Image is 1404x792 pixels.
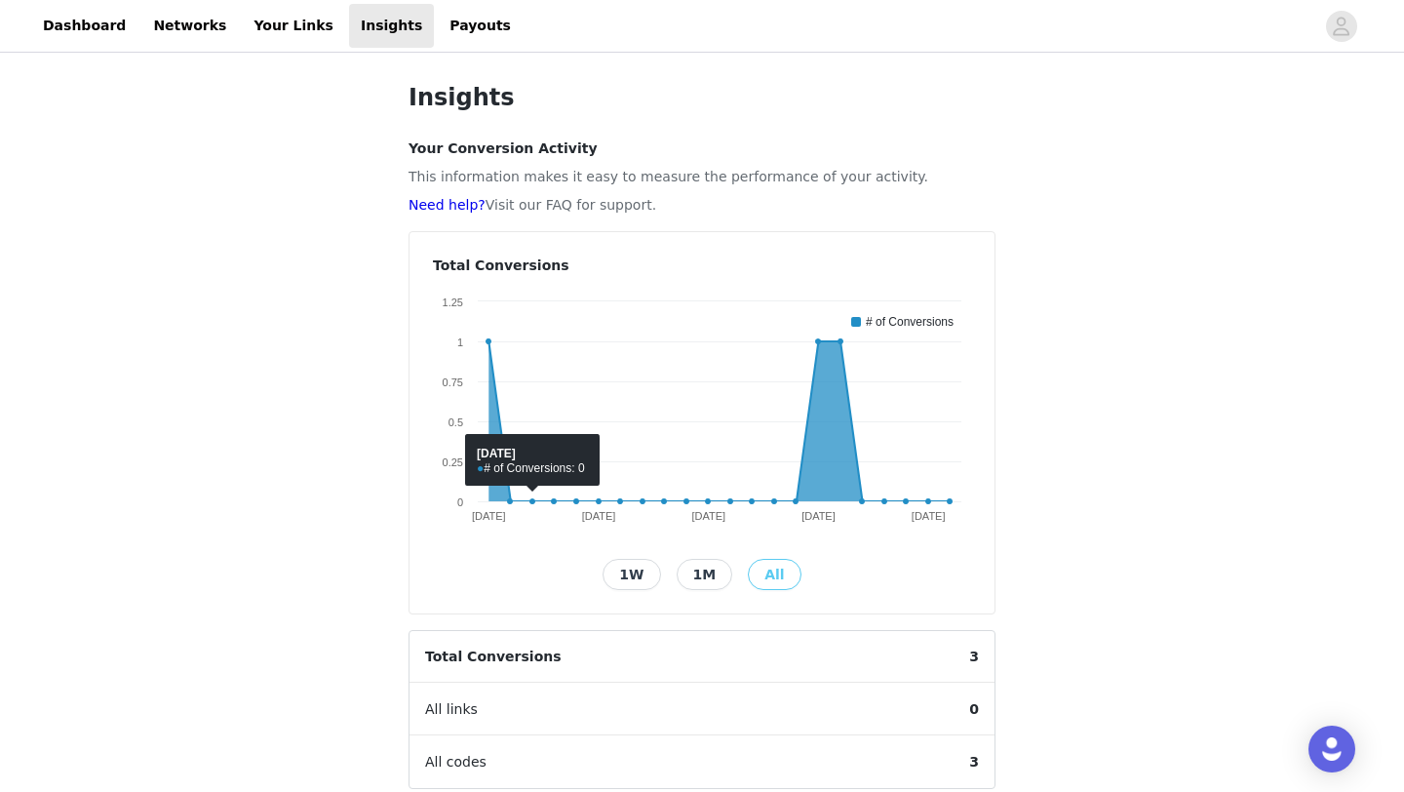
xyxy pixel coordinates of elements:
text: 0.25 [443,456,463,468]
a: Insights [349,4,434,48]
span: 3 [954,736,994,788]
span: All links [409,684,493,735]
span: All codes [409,736,502,788]
p: This information makes it easy to measure the performance of your activity. [409,167,995,187]
span: 0 [954,684,994,735]
button: 1M [677,559,733,590]
div: Open Intercom Messenger [1308,726,1355,772]
text: 1.25 [443,297,463,308]
text: 0 [457,496,463,508]
p: Visit our FAQ for support. [409,195,995,216]
a: Need help? [409,197,486,213]
a: Dashboard [31,4,137,48]
button: 1W [603,559,660,590]
text: 1 [457,337,463,348]
a: Your Links [242,4,345,48]
text: [DATE] [912,510,946,522]
span: Total Conversions [409,631,577,683]
text: 0.5 [448,416,463,428]
a: Networks [141,4,238,48]
a: Payouts [438,4,523,48]
span: 3 [954,631,994,683]
div: avatar [1332,11,1350,42]
button: All [748,559,800,590]
text: [DATE] [801,510,836,522]
text: [DATE] [582,510,616,522]
text: 0.75 [443,376,463,388]
h4: Total Conversions [433,256,971,276]
text: # of Conversions [866,315,954,329]
text: [DATE] [472,510,506,522]
text: [DATE] [691,510,725,522]
h4: Your Conversion Activity [409,139,995,159]
h1: Insights [409,80,995,115]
